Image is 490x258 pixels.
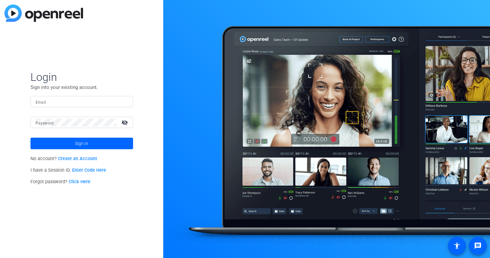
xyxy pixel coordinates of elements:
[30,138,133,149] button: Sign in
[30,179,91,185] span: Forgot password?
[36,98,128,106] input: Enter Email Address
[58,156,97,161] a: Create an Account
[453,242,461,250] mat-icon: accessibility
[30,156,97,161] span: No account?
[72,168,106,173] a: Enter Code Here
[4,4,83,22] img: blue-gradient.svg
[30,70,133,84] span: Login
[30,84,133,91] p: Sign into your existing account.
[36,100,46,105] mat-label: Email
[30,168,106,173] span: I have a Session ID.
[474,242,482,250] mat-icon: message
[75,135,88,151] span: Sign in
[36,121,54,125] mat-label: Password
[69,179,90,185] a: Click Here
[118,118,133,127] mat-icon: visibility_off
